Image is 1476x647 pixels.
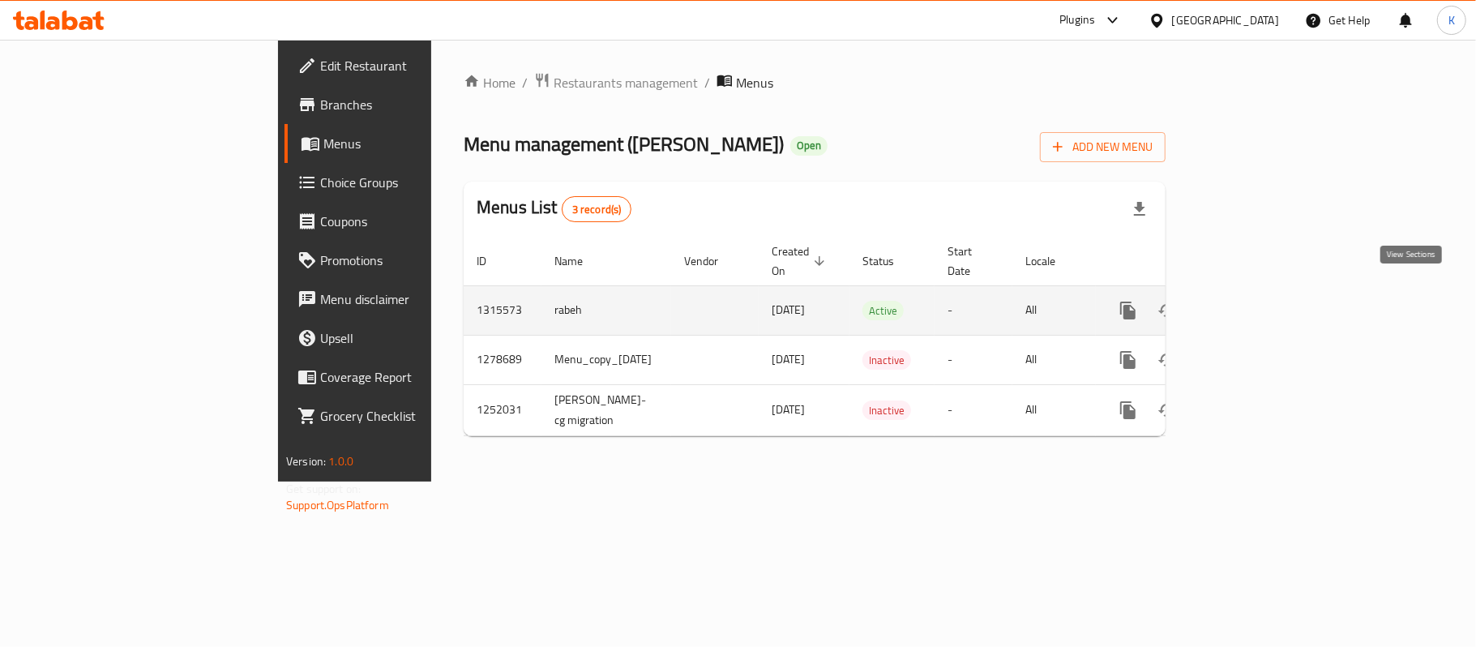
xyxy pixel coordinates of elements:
span: [DATE] [772,349,805,370]
span: ID [477,251,507,271]
span: Open [790,139,828,152]
td: All [1012,384,1096,435]
button: Add New Menu [1040,132,1166,162]
span: [DATE] [772,399,805,420]
button: Change Status [1148,291,1187,330]
span: Menu management ( [PERSON_NAME] ) [464,126,784,162]
span: Coverage Report [320,367,511,387]
th: Actions [1096,237,1277,286]
h2: Menus List [477,195,631,222]
div: Open [790,136,828,156]
a: Branches [285,85,524,124]
div: Export file [1120,190,1159,229]
span: Restaurants management [554,73,698,92]
span: 3 record(s) [563,202,631,217]
a: Support.OpsPlatform [286,495,389,516]
span: Status [862,251,915,271]
span: Inactive [862,351,911,370]
span: Locale [1025,251,1076,271]
div: [GEOGRAPHIC_DATA] [1172,11,1279,29]
span: Choice Groups [320,173,511,192]
span: Active [862,302,904,320]
div: Active [862,301,904,320]
span: Promotions [320,251,511,270]
a: Grocery Checklist [285,396,524,435]
span: Version: [286,451,326,472]
td: Menu_copy_[DATE] [541,335,671,384]
a: Upsell [285,319,524,358]
div: Total records count [562,196,632,222]
span: Vendor [684,251,739,271]
button: Change Status [1148,341,1187,379]
button: more [1109,391,1148,430]
td: rabeh [541,285,671,335]
li: / [704,73,710,92]
a: Promotions [285,241,524,280]
span: Get support on: [286,478,361,499]
td: [PERSON_NAME]-cg migration [541,384,671,435]
button: more [1109,341,1148,379]
span: [DATE] [772,299,805,320]
span: 1.0.0 [328,451,353,472]
td: All [1012,285,1096,335]
a: Restaurants management [534,72,698,93]
a: Menu disclaimer [285,280,524,319]
span: Grocery Checklist [320,406,511,426]
span: K [1448,11,1455,29]
span: Upsell [320,328,511,348]
a: Edit Restaurant [285,46,524,85]
span: Menus [736,73,773,92]
a: Choice Groups [285,163,524,202]
span: Inactive [862,401,911,420]
a: Coupons [285,202,524,241]
table: enhanced table [464,237,1277,436]
button: more [1109,291,1148,330]
td: - [935,384,1012,435]
span: Branches [320,95,511,114]
span: Add New Menu [1053,137,1153,157]
a: Menus [285,124,524,163]
span: Menus [323,134,511,153]
span: Created On [772,242,830,281]
div: Plugins [1059,11,1095,30]
td: - [935,285,1012,335]
button: Change Status [1148,391,1187,430]
a: Coverage Report [285,358,524,396]
span: Coupons [320,212,511,231]
span: Start Date [948,242,993,281]
li: / [522,73,528,92]
span: Menu disclaimer [320,289,511,309]
td: All [1012,335,1096,384]
span: Edit Restaurant [320,56,511,75]
div: Inactive [862,350,911,370]
td: - [935,335,1012,384]
span: Name [554,251,604,271]
nav: breadcrumb [464,72,1166,93]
